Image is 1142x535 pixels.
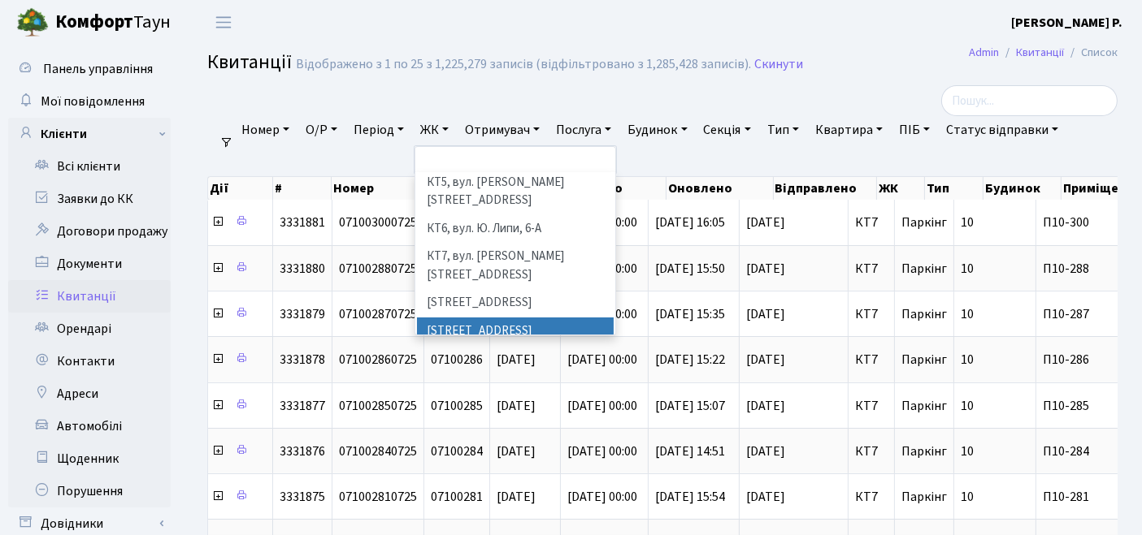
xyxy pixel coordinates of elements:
[280,214,325,231] span: 3331881
[567,488,637,506] span: [DATE] 00:00
[339,442,417,460] span: 071002840725
[944,36,1142,70] nav: breadcrumb
[925,177,983,200] th: Тип
[235,116,296,144] a: Номер
[1016,44,1064,61] a: Квитанції
[892,116,936,144] a: ПІБ
[417,215,614,244] li: КТ6, вул. Ю. Липи, 6-А
[761,116,805,144] a: Тип
[8,85,171,118] a: Мої повідомлення
[969,44,999,61] a: Admin
[339,305,417,323] span: 071002870725
[1043,445,1135,458] span: П10-284
[1043,216,1135,229] span: П10-300
[961,397,974,415] span: 10
[1011,13,1122,32] a: [PERSON_NAME] Р.
[697,116,758,144] a: Секція
[497,488,536,506] span: [DATE]
[431,488,483,506] span: 07100281
[208,177,273,200] th: Дії
[273,177,332,200] th: #
[8,280,171,313] a: Квитанції
[655,305,725,323] span: [DATE] 15:35
[754,57,803,72] a: Скинути
[55,9,171,37] span: Таун
[1064,44,1118,62] li: Список
[1043,353,1135,366] span: П10-286
[203,9,244,36] button: Переключити навігацію
[855,353,888,366] span: КТ7
[417,289,614,317] li: [STREET_ADDRESS]
[8,345,171,378] a: Контакти
[8,183,171,215] a: Заявки до КК
[901,488,947,506] span: Паркінг
[8,150,171,183] a: Всі клієнти
[961,214,974,231] span: 10
[497,397,536,415] span: [DATE]
[667,177,773,200] th: Оновлено
[497,442,536,460] span: [DATE]
[431,442,483,460] span: 07100284
[655,214,725,231] span: [DATE] 16:05
[299,116,344,144] a: О/Р
[8,313,171,345] a: Орендарі
[280,397,325,415] span: 3331877
[1043,399,1135,412] span: П10-285
[414,116,455,144] a: ЖК
[339,351,417,369] span: 071002860725
[655,351,725,369] span: [DATE] 15:22
[567,351,637,369] span: [DATE] 00:00
[746,262,841,275] span: [DATE]
[339,260,417,278] span: 071002880725
[746,399,841,412] span: [DATE]
[901,442,947,460] span: Паркінг
[16,6,49,39] img: logo.png
[901,397,947,415] span: Паркінг
[961,305,974,323] span: 10
[746,445,841,458] span: [DATE]
[8,442,171,475] a: Щоденник
[877,177,926,200] th: ЖК
[417,317,614,346] li: [STREET_ADDRESS]
[332,177,423,200] th: Номер
[431,397,483,415] span: 07100285
[207,48,292,76] span: Квитанції
[296,57,751,72] div: Відображено з 1 по 25 з 1,225,279 записів (відфільтровано з 1,285,428 записів).
[855,308,888,321] span: КТ7
[8,475,171,507] a: Порушення
[8,215,171,248] a: Договори продажу
[549,116,618,144] a: Послуга
[855,445,888,458] span: КТ7
[8,248,171,280] a: Документи
[280,442,325,460] span: 3331876
[417,169,614,215] li: КТ5, вул. [PERSON_NAME][STREET_ADDRESS]
[347,116,410,144] a: Період
[339,214,417,231] span: 071003000725
[774,177,877,200] th: Відправлено
[1043,308,1135,321] span: П10-287
[984,177,1062,200] th: Будинок
[567,397,637,415] span: [DATE] 00:00
[855,262,888,275] span: КТ7
[417,243,614,289] li: КТ7, вул. [PERSON_NAME][STREET_ADDRESS]
[746,216,841,229] span: [DATE]
[41,93,145,110] span: Мої повідомлення
[940,116,1065,144] a: Статус відправки
[55,9,133,35] b: Комфорт
[855,216,888,229] span: КТ7
[855,399,888,412] span: КТ7
[961,488,974,506] span: 10
[901,351,947,369] span: Паркінг
[1043,262,1135,275] span: П10-288
[746,490,841,503] span: [DATE]
[746,308,841,321] span: [DATE]
[961,442,974,460] span: 10
[8,53,171,85] a: Панель управління
[1043,490,1135,503] span: П10-281
[901,214,947,231] span: Паркінг
[8,378,171,410] a: Адреси
[901,305,947,323] span: Паркінг
[567,442,637,460] span: [DATE] 00:00
[8,118,171,150] a: Клієнти
[1011,14,1122,32] b: [PERSON_NAME] Р.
